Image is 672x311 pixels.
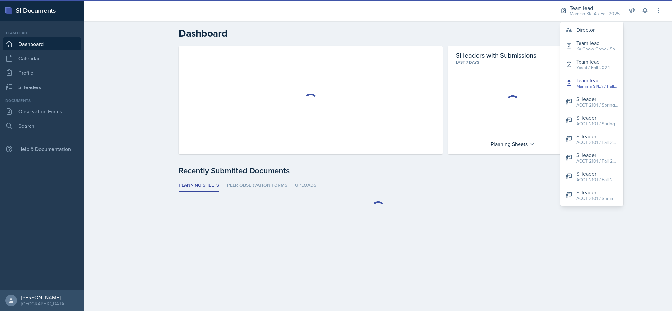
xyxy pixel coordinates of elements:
button: Si leader ACCT 2101 / Fall 2024 [560,130,623,148]
div: Last 7 days [456,59,570,65]
h2: Si leaders with Submissions [456,51,536,59]
div: Team lead [576,76,618,84]
div: Documents [3,98,81,104]
a: Profile [3,66,81,79]
div: Team lead [570,4,620,12]
div: Team lead [576,39,618,47]
div: Planning Sheets [487,139,538,149]
div: Mamma SI/LA / Fall 2025 [570,10,620,17]
button: Si leader ACCT 2101 / Spring 2025 [560,111,623,130]
div: Si leader [576,95,618,103]
div: Recently Submitted Documents [179,165,578,177]
button: Si leader ACCT 2101 / Fall 2023 [560,148,623,167]
a: Dashboard [3,37,81,50]
div: Si leader [576,170,618,178]
a: Search [3,119,81,132]
button: Team lead Ka-Chow Crew / Spring 2025 [560,36,623,55]
li: Uploads [295,179,316,192]
div: Help & Documentation [3,143,81,156]
div: Team lead [3,30,81,36]
button: Team lead Yoshi / Fall 2024 [560,55,623,74]
div: ACCT 2101 / Spring 2025 [576,120,618,127]
div: [PERSON_NAME] [21,294,65,301]
div: [GEOGRAPHIC_DATA] [21,301,65,307]
h2: Dashboard [179,28,578,39]
li: Peer Observation Forms [227,179,287,192]
div: ACCT 2101 / Summer 2024 [576,195,618,202]
a: Observation Forms [3,105,81,118]
button: Si leader ACCT 2101 / Spring 2024 [560,92,623,111]
li: Planning Sheets [179,179,219,192]
div: ACCT 2101 / Spring 2024 [576,102,618,108]
div: Si leader [576,114,618,122]
div: Mamma SI/LA / Fall 2025 [576,83,618,90]
button: Si leader ACCT 2101 / Fall 2025 [560,167,623,186]
div: Ka-Chow Crew / Spring 2025 [576,46,618,52]
button: Si leader ACCT 2101 / Summer 2024 [560,186,623,204]
div: Team lead [576,58,610,66]
div: Si leader [576,188,618,196]
button: Director [560,23,623,36]
div: ACCT 2101 / Fall 2023 [576,158,618,165]
a: Calendar [3,52,81,65]
div: ACCT 2101 / Fall 2024 [576,139,618,146]
a: Si leaders [3,81,81,94]
div: Director [576,26,595,34]
div: Si leader [576,151,618,159]
button: Team lead Mamma SI/LA / Fall 2025 [560,74,623,92]
div: ACCT 2101 / Fall 2025 [576,176,618,183]
div: Si leader [576,132,618,140]
div: Yoshi / Fall 2024 [576,64,610,71]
